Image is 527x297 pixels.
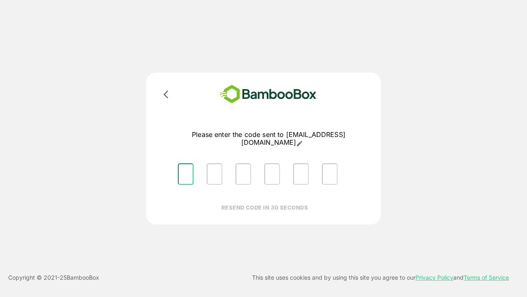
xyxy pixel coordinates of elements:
p: This site uses cookies and by using this site you agree to our and [252,273,509,283]
input: Please enter OTP character 5 [293,163,309,185]
a: Privacy Policy [415,274,453,281]
input: Please enter OTP character 6 [322,163,338,185]
p: Please enter the code sent to [EMAIL_ADDRESS][DOMAIN_NAME] [171,131,366,147]
img: bamboobox [208,82,329,106]
input: Please enter OTP character 4 [264,163,280,185]
input: Please enter OTP character 2 [207,163,222,185]
input: Please enter OTP character 3 [236,163,251,185]
input: Please enter OTP character 1 [178,163,194,185]
a: Terms of Service [464,274,509,281]
p: Copyright © 2021- 25 BambooBox [8,273,99,283]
